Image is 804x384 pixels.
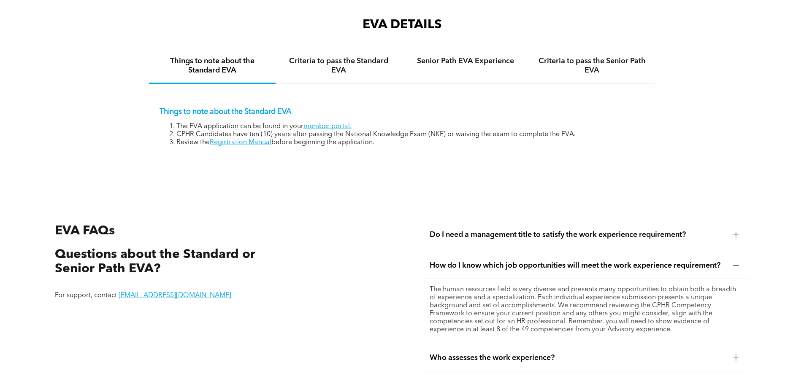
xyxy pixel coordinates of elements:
li: CPHR Candidates have ten (10) years after passing the National Knowledge Exam (NKE) or waiving th... [176,131,645,139]
span: How do I know which job opportunities will meet the work experience requirement? [430,261,726,270]
span: EVA DETAILS [363,19,442,31]
h4: Criteria to pass the Standard EVA [283,56,395,75]
a: Registration Manual [210,139,271,146]
span: Who assesses the work experience? [430,353,726,363]
span: EVA FAQs [55,225,115,237]
li: The EVA application can be found in your [176,123,645,131]
span: Do I need a management title to satisfy the work experience requirement? [430,230,726,239]
h4: Criteria to pass the Senior Path EVA [536,56,648,75]
a: member portal. [303,123,352,130]
h4: Senior Path EVA Experience [410,56,521,66]
p: The human resources field is very diverse and presents many opportunities to obtain both a breadt... [430,286,742,334]
h4: Things to note about the Standard EVA [157,56,268,75]
span: Questions about the Standard or Senior Path EVA? [55,248,255,276]
span: For support, contact [55,292,117,299]
li: Review the before beginning the application. [176,139,645,147]
a: [EMAIL_ADDRESS][DOMAIN_NAME] [119,292,231,299]
p: Things to note about the Standard EVA [160,107,645,116]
